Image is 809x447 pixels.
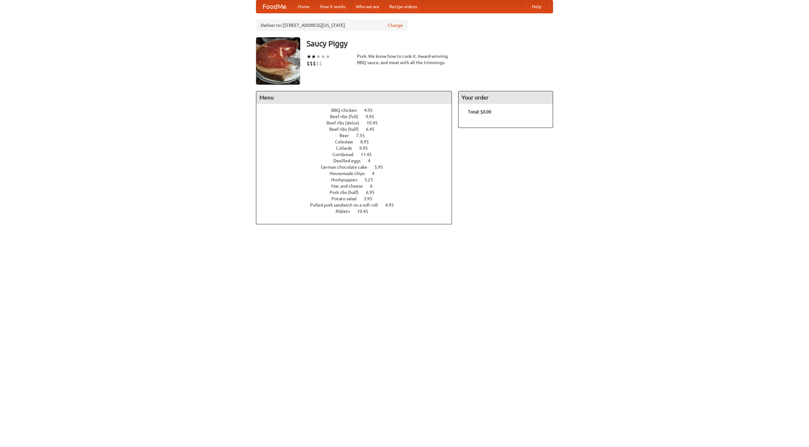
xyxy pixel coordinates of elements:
h4: Your order [459,91,553,104]
span: 10.45 [367,120,384,125]
span: German chocolate cake [321,165,374,170]
a: Potato salad 3.95 [332,196,384,201]
span: 5.95 [374,165,389,170]
li: ★ [325,53,330,60]
li: ★ [311,53,316,60]
li: $ [307,60,310,67]
img: angular.jpg [256,37,300,85]
li: $ [313,60,316,67]
span: Collards [336,146,358,151]
span: 10.45 [357,209,374,214]
li: ★ [316,53,321,60]
span: Potato salad [332,196,363,201]
span: 4 [372,171,381,176]
a: BBQ chicken 4.95 [331,108,384,113]
a: Housemade chips 4 [330,171,386,176]
a: Collards 9.95 [336,146,380,151]
span: Riblets [336,209,356,214]
a: Pulled pork sandwich on a soft roll 4.95 [310,202,405,208]
li: $ [310,60,313,67]
li: ★ [321,53,325,60]
span: Beef ribs (full) [330,114,365,119]
a: Change [388,22,403,28]
h4: Menu [256,91,452,104]
span: Coleslaw [335,139,359,144]
span: 6.95 [366,190,381,195]
span: Devilled eggs [333,158,367,163]
span: Housemade chips [330,171,371,176]
span: 8.95 [360,139,375,144]
span: BBQ chicken [331,108,363,113]
span: 11.45 [361,152,378,157]
span: 7.55 [356,133,371,138]
a: Help [527,0,546,13]
span: 3.25 [364,177,379,182]
span: Beef ribs (delux) [326,120,366,125]
div: Deliver to: [STREET_ADDRESS][US_STATE] [256,20,408,31]
a: Hushpuppies 3.25 [331,177,385,182]
a: Riblets 10.45 [336,209,380,214]
a: Coleslaw 8.95 [335,139,380,144]
div: Pork. We know how to cook it. Award-winning BBQ sauce, and meat with all the trimmings. [357,53,452,66]
a: Beef ribs (half) 6.45 [329,127,386,132]
span: 9.95 [366,114,380,119]
b: Total: $0.00 [468,109,491,114]
span: Mac and cheese [331,184,369,189]
a: Devilled eggs 4 [333,158,382,163]
a: Beef ribs (delux) 10.45 [326,120,389,125]
a: How it works [315,0,351,13]
span: Cornbread [332,152,360,157]
a: Who we are [351,0,384,13]
span: Hushpuppies [331,177,363,182]
span: 9.95 [359,146,374,151]
li: $ [319,60,322,67]
a: Cornbread 11.45 [332,152,383,157]
a: Home [293,0,315,13]
span: Pork ribs (half) [330,190,365,195]
li: ★ [307,53,311,60]
span: 6.45 [366,127,381,132]
span: 4 [368,158,377,163]
a: Beef ribs (full) 9.95 [330,114,386,119]
a: German chocolate cake 5.95 [321,165,395,170]
span: 6 [370,184,379,189]
span: Beef ribs (half) [329,127,365,132]
li: $ [316,60,319,67]
a: Recipe videos [384,0,422,13]
a: Pork ribs (half) 6.95 [330,190,386,195]
a: Beer 7.55 [339,133,376,138]
span: 4.95 [364,108,379,113]
a: Mac and cheese 6 [331,184,384,189]
a: FoodMe [256,0,293,13]
span: 4.95 [385,202,400,208]
span: Beer [339,133,355,138]
span: Pulled pork sandwich on a soft roll [310,202,384,208]
span: 3.95 [364,196,379,201]
h3: Saucy Piggy [307,37,553,50]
